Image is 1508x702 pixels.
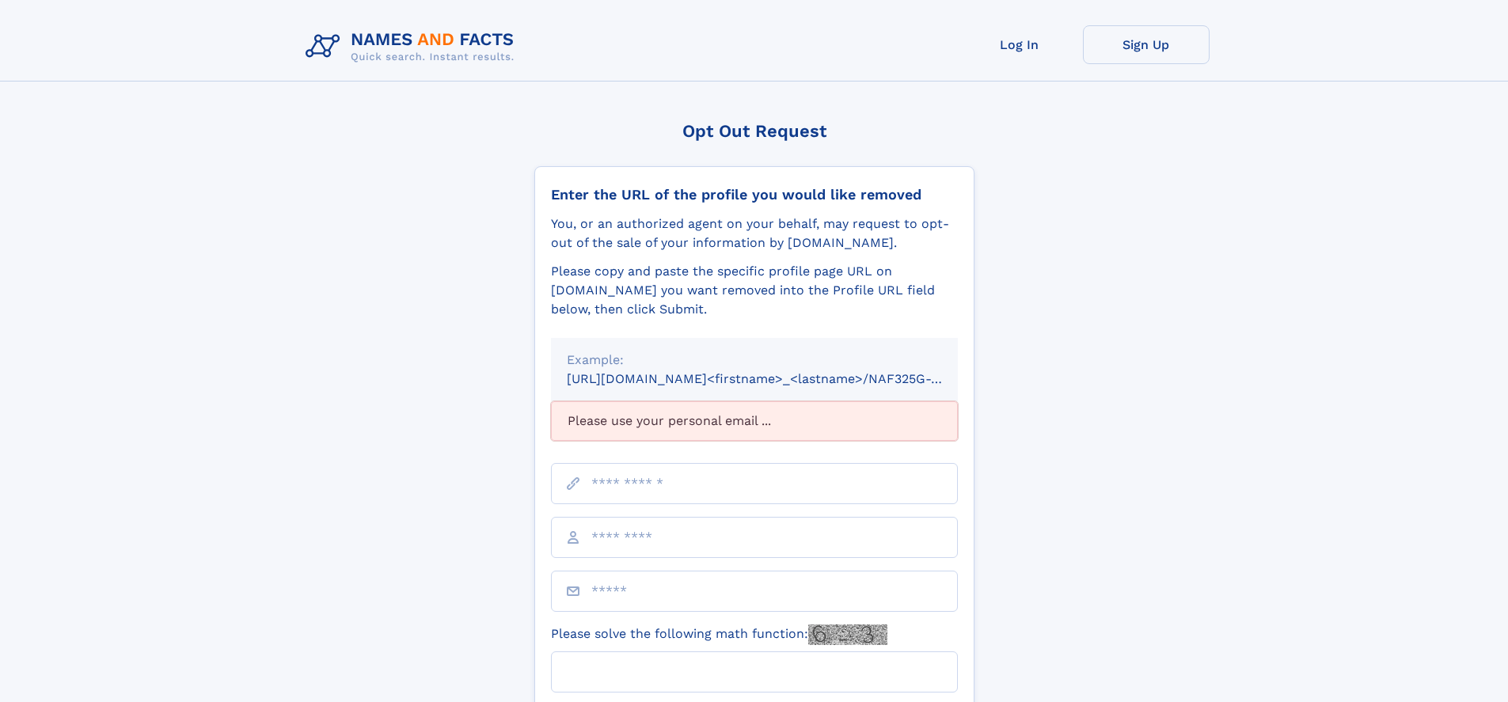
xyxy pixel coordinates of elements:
div: Please use your personal email ... [551,401,958,441]
a: Log In [956,25,1083,64]
div: Opt Out Request [534,121,974,141]
small: [URL][DOMAIN_NAME]<firstname>_<lastname>/NAF325G-xxxxxxxx [567,371,988,386]
label: Please solve the following math function: [551,624,887,645]
a: Sign Up [1083,25,1210,64]
div: You, or an authorized agent on your behalf, may request to opt-out of the sale of your informatio... [551,214,958,252]
img: Logo Names and Facts [299,25,527,68]
div: Enter the URL of the profile you would like removed [551,186,958,203]
div: Please copy and paste the specific profile page URL on [DOMAIN_NAME] you want removed into the Pr... [551,262,958,319]
div: Example: [567,351,942,370]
